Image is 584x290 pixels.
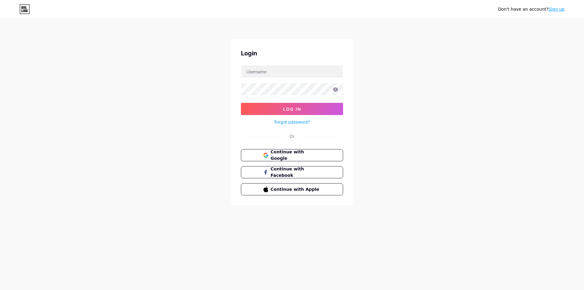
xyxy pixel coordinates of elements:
[241,183,343,195] button: Continue with Apple
[241,49,343,58] div: Login
[271,166,321,179] span: Continue with Facebook
[290,133,294,139] div: Or
[241,149,343,161] button: Continue with Google
[283,107,301,112] span: Log In
[271,186,321,193] span: Continue with Apple
[271,149,321,162] span: Continue with Google
[241,65,343,78] input: Username
[274,119,310,125] a: Forgot password?
[498,6,565,12] div: Don't have an account?
[241,103,343,115] button: Log In
[241,166,343,178] button: Continue with Facebook
[548,7,565,12] a: Sign up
